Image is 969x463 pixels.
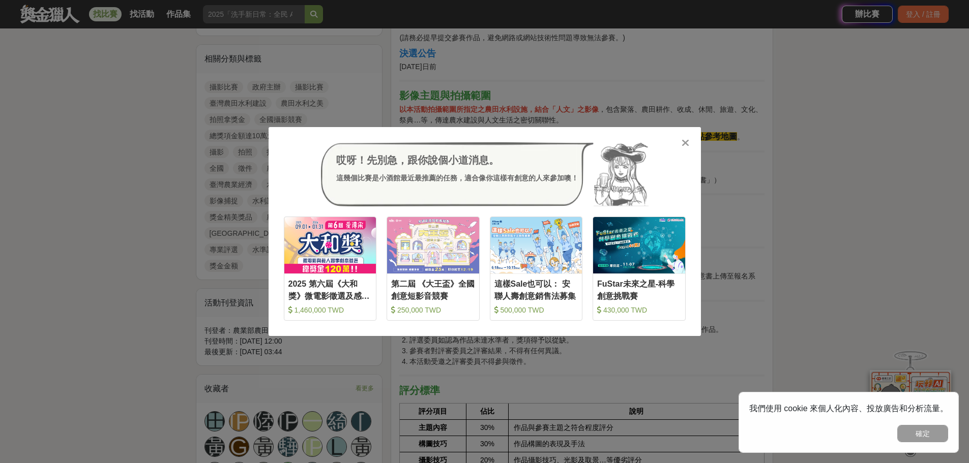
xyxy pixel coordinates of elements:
[749,404,948,413] span: 我們使用 cookie 來個人化內容、投放廣告和分析流量。
[593,217,686,321] a: Cover ImageFuStar未來之星-科學創意挑戰賽 430,000 TWD
[494,278,578,301] div: 這樣Sale也可以： 安聯人壽創意銷售法募集
[490,217,583,321] a: Cover Image這樣Sale也可以： 安聯人壽創意銷售法募集 500,000 TWD
[494,305,578,315] div: 500,000 TWD
[490,217,582,273] img: Cover Image
[597,278,681,301] div: FuStar未來之星-科學創意挑戰賽
[594,142,649,206] img: Avatar
[284,217,376,273] img: Cover Image
[897,425,948,442] button: 確定
[593,217,685,273] img: Cover Image
[387,217,479,273] img: Cover Image
[284,217,377,321] a: Cover Image2025 第六屆《大和獎》微電影徵選及感人實事分享 1,460,000 TWD
[288,278,372,301] div: 2025 第六屆《大和獎》微電影徵選及感人實事分享
[391,278,475,301] div: 第二屆 《大王盃》全國創意短影音競賽
[336,152,578,168] div: 哎呀！先別急，跟你說個小道消息。
[597,305,681,315] div: 430,000 TWD
[391,305,475,315] div: 250,000 TWD
[288,305,372,315] div: 1,460,000 TWD
[336,173,578,183] div: 這幾個比賽是小酒館最近最推薦的任務，適合像你這樣有創意的人來參加噢！
[387,217,480,321] a: Cover Image第二屆 《大王盃》全國創意短影音競賽 250,000 TWD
